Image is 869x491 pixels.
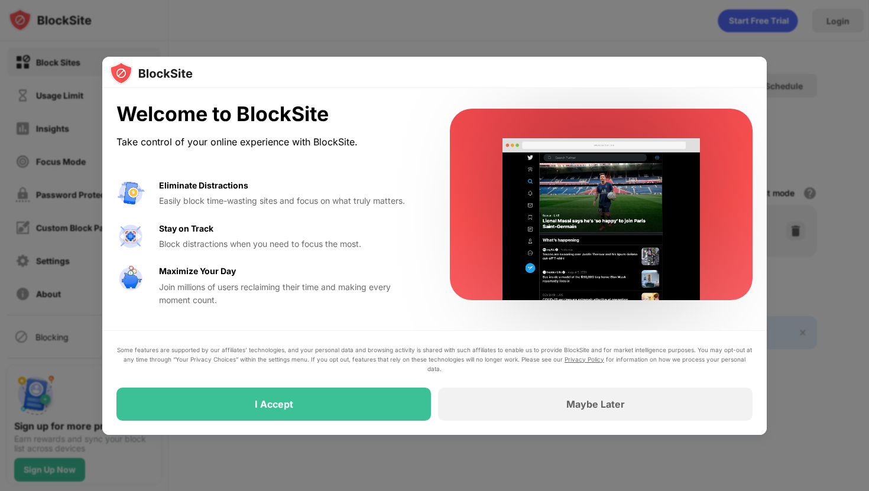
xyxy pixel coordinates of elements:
[159,265,236,278] div: Maximize Your Day
[116,134,421,151] div: Take control of your online experience with BlockSite.
[109,61,193,85] img: logo-blocksite.svg
[566,398,625,410] div: Maybe Later
[116,265,145,293] img: value-safe-time.svg
[159,238,421,251] div: Block distractions when you need to focus the most.
[116,102,421,126] div: Welcome to BlockSite
[116,179,145,207] img: value-avoid-distractions.svg
[159,222,213,235] div: Stay on Track
[116,345,753,373] div: Some features are supported by our affiliates’ technologies, and your personal data and browsing ...
[116,222,145,251] img: value-focus.svg
[255,398,293,410] div: I Accept
[159,179,248,192] div: Eliminate Distractions
[565,356,604,363] a: Privacy Policy
[159,281,421,307] div: Join millions of users reclaiming their time and making every moment count.
[159,194,421,207] div: Easily block time-wasting sites and focus on what truly matters.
